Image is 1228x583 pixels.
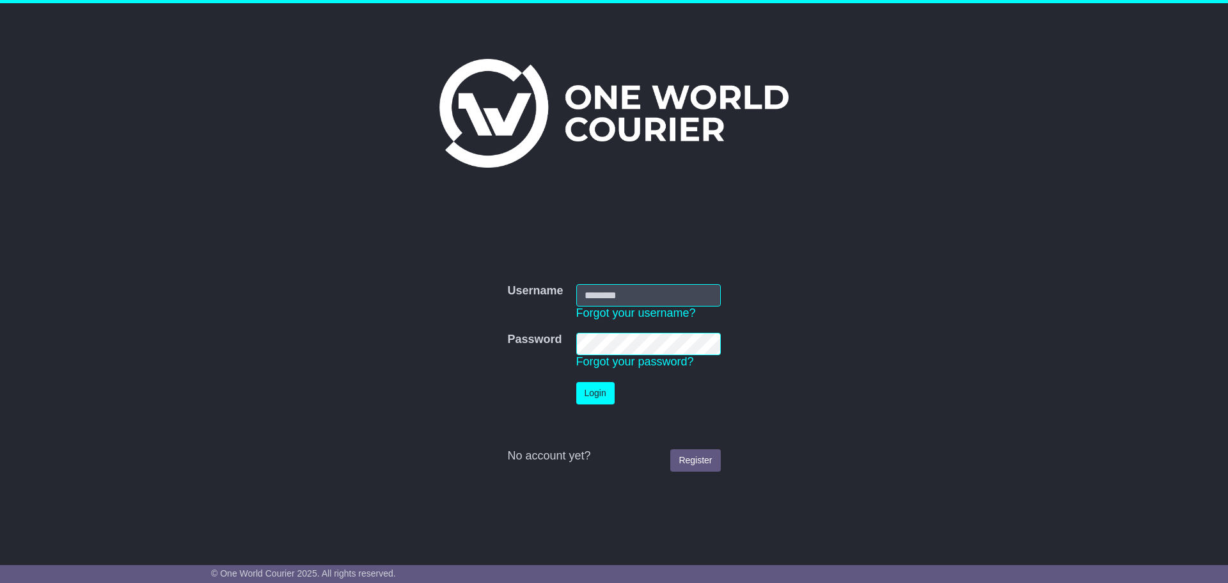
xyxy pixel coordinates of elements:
label: Username [507,284,563,298]
div: No account yet? [507,449,720,463]
button: Login [576,382,615,404]
a: Forgot your username? [576,307,696,319]
label: Password [507,333,562,347]
a: Forgot your password? [576,355,694,368]
img: One World [439,59,789,168]
a: Register [670,449,720,472]
span: © One World Courier 2025. All rights reserved. [211,568,396,579]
